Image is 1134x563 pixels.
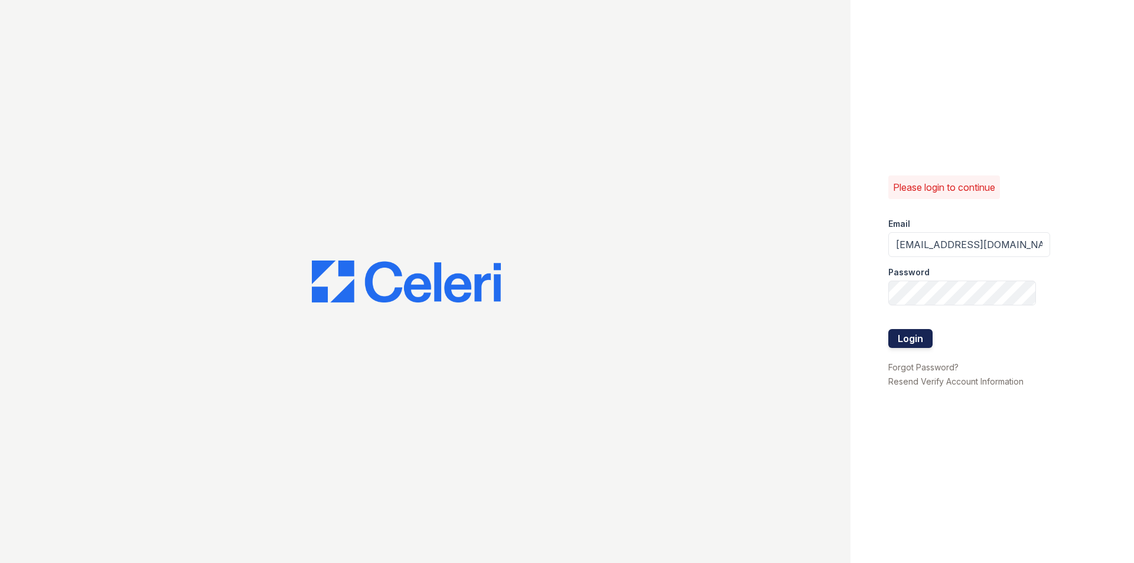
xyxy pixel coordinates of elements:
[893,180,995,194] p: Please login to continue
[888,266,930,278] label: Password
[888,362,959,372] a: Forgot Password?
[888,218,910,230] label: Email
[888,376,1024,386] a: Resend Verify Account Information
[888,329,933,348] button: Login
[312,261,501,303] img: CE_Logo_Blue-a8612792a0a2168367f1c8372b55b34899dd931a85d93a1a3d3e32e68fde9ad4.png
